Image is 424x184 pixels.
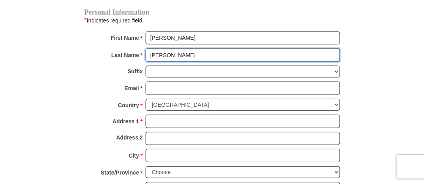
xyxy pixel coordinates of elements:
[111,32,139,43] strong: First Name
[118,100,139,111] strong: Country
[129,150,139,161] strong: City
[127,66,143,77] strong: Suffix
[124,83,139,94] strong: Email
[112,116,139,127] strong: Address 1
[84,15,340,26] div: Indicates required field
[116,132,143,143] strong: Address 2
[111,50,139,61] strong: Last Name
[101,167,139,178] strong: State/Province
[84,9,340,15] h4: Personal Information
